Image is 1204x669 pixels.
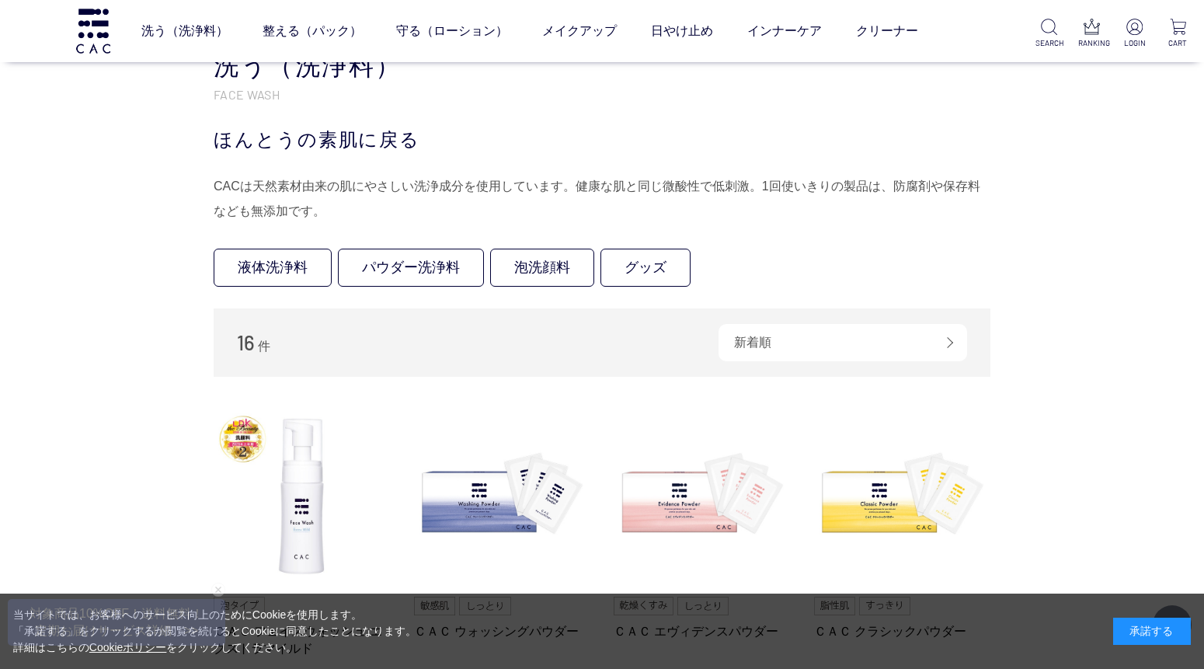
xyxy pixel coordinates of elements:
[651,9,713,53] a: 日やけ止め
[1035,37,1063,49] p: SEARCH
[237,330,255,354] span: 16
[1121,37,1148,49] p: LOGIN
[141,9,228,53] a: 洗う（洗浄料）
[214,126,990,154] div: ほんとうの素肌に戻る
[214,408,391,585] img: ＣＡＣ フェイスウォッシュ エクストラマイルド
[1113,618,1191,645] div: 承諾する
[747,9,822,53] a: インナーケア
[856,9,918,53] a: クリーナー
[414,408,591,585] img: ＣＡＣ ウォッシングパウダー
[263,9,362,53] a: 整える（パック）
[258,340,270,353] span: 件
[490,249,594,287] a: 泡洗顔料
[214,86,990,103] p: FACE WASH
[600,249,691,287] a: グッズ
[719,324,967,361] div: 新着順
[1035,19,1063,49] a: SEARCH
[1121,19,1148,49] a: LOGIN
[74,9,113,53] img: logo
[214,174,990,224] div: CACは天然素材由来の肌にやさしい洗浄成分を使用しています。健康な肌と同じ微酸性で低刺激。1回使いきりの製品は、防腐剤や保存料なども無添加です。
[814,408,991,585] img: ＣＡＣ クラシックパウダー
[338,249,484,287] a: パウダー洗浄料
[1078,37,1105,49] p: RANKING
[1164,19,1192,49] a: CART
[1164,37,1192,49] p: CART
[214,249,332,287] a: 液体洗浄料
[396,9,508,53] a: 守る（ローション）
[614,408,791,585] img: ＣＡＣ エヴィデンスパウダー
[1078,19,1105,49] a: RANKING
[542,9,617,53] a: メイクアップ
